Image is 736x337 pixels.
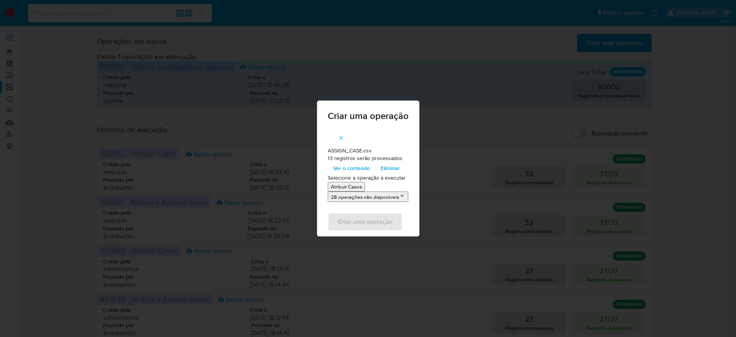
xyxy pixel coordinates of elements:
p: 13 registros serão processados [328,155,409,162]
button: 28 operações não disponíveis [328,192,408,202]
span: Ver o conteúdo [333,163,370,173]
span: Criar uma operação [328,111,409,121]
button: Ver o conteúdo [328,162,375,174]
p: Atribuir Casos [331,183,362,190]
button: Atribuir Casos [328,182,365,192]
p: ASSIGN_CASE.csv [328,147,409,155]
button: Eliminar [375,162,405,174]
span: Eliminar [381,163,400,173]
p: Selecione a operação a executar [328,174,409,182]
